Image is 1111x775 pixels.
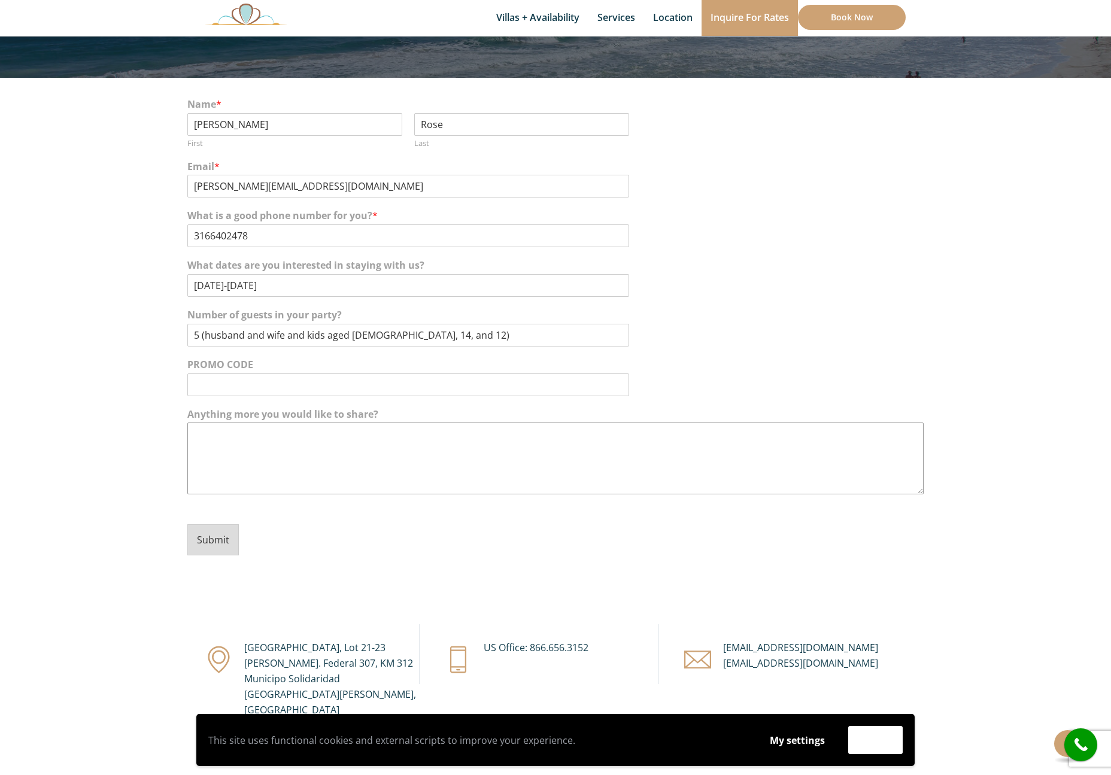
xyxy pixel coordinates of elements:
label: What is a good phone number for you? [187,209,924,222]
label: Email [187,160,924,173]
button: Submit [187,524,239,555]
label: What dates are you interested in staying with us? [187,259,924,272]
a: call [1064,728,1097,761]
button: Accept [848,726,903,754]
label: Number of guests in your party? [187,309,924,321]
label: Name [187,98,924,111]
i: call [1067,731,1094,758]
a: Book Now [798,5,906,30]
label: Last [414,138,629,148]
label: First [187,138,402,148]
button: My settings [758,727,836,754]
div: [EMAIL_ADDRESS][DOMAIN_NAME] [EMAIL_ADDRESS][DOMAIN_NAME] [723,640,906,671]
p: This site uses functional cookies and external scripts to improve your experience. [208,731,746,749]
label: PROMO CODE [187,358,924,371]
label: Anything more you would like to share? [187,408,924,421]
div: [GEOGRAPHIC_DATA], Lot 21-23 [PERSON_NAME]. Federal 307, KM 312 Municipo Solidaridad [GEOGRAPHIC_... [244,640,427,718]
img: Awesome Logo [205,3,287,25]
div: US Office: 866.656.3152 [484,640,666,655]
